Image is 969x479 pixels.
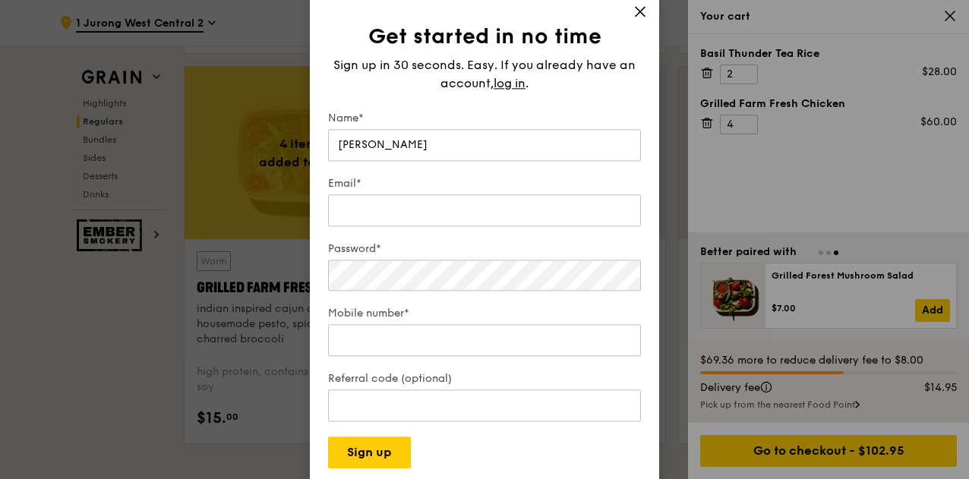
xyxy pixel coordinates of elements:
[328,436,411,468] button: Sign up
[328,23,641,50] h1: Get started in no time
[328,111,641,126] label: Name*
[328,241,641,257] label: Password*
[328,176,641,191] label: Email*
[333,58,636,90] span: Sign up in 30 seconds. Easy. If you already have an account,
[328,306,641,321] label: Mobile number*
[328,371,641,386] label: Referral code (optional)
[494,74,526,93] span: log in
[526,76,529,90] span: .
